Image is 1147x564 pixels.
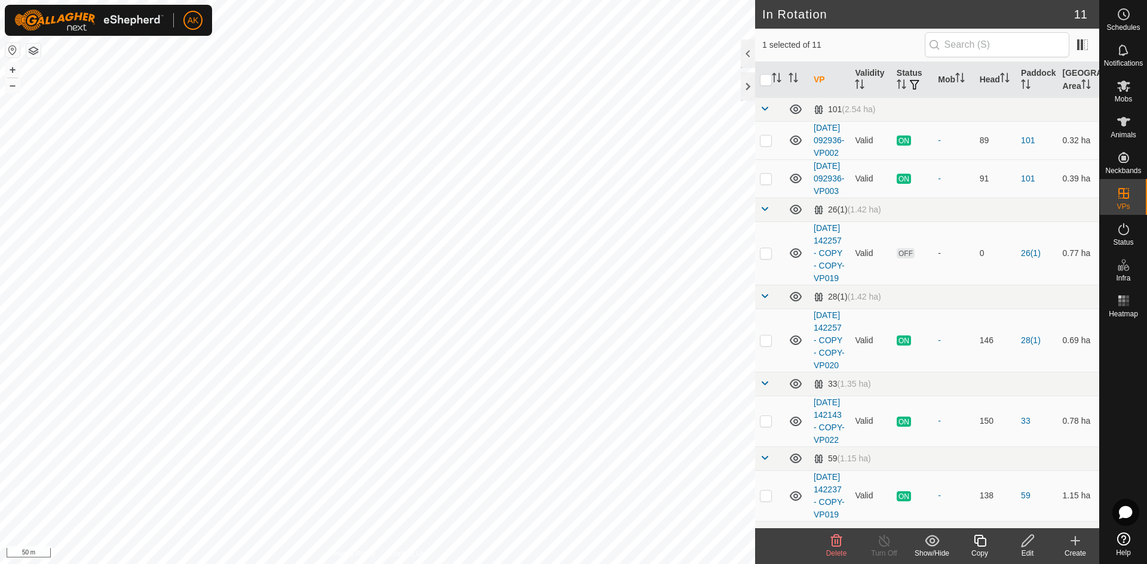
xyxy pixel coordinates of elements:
span: Infra [1116,275,1130,282]
a: Help [1100,528,1147,561]
div: - [938,334,970,347]
a: 33 [1021,416,1031,426]
p-sorticon: Activate to sort [897,81,906,91]
span: 11 [1074,5,1087,23]
td: 0.69 ha [1058,309,1099,372]
span: Animals [1111,131,1136,138]
td: Valid [850,309,891,372]
td: 0.77 ha [1058,221,1099,285]
span: Notifications [1104,60,1143,67]
div: 68 [814,528,871,538]
td: 91 [975,159,1016,198]
span: Help [1116,549,1131,556]
span: (1.35 ha) [838,379,871,389]
a: [DATE] 142257 - COPY - COPY-VP019 [814,223,845,283]
td: 146 [975,309,1016,372]
div: Turn Off [860,548,908,559]
td: Valid [850,159,891,198]
div: 28(1) [814,292,881,302]
span: (1.42 ha) [848,292,881,301]
h2: In Rotation [762,7,1074,21]
a: [DATE] 142143 - COPY-VP022 [814,397,845,445]
th: [GEOGRAPHIC_DATA] Area [1058,62,1099,98]
a: 26(1) [1021,248,1041,258]
span: Heatmap [1109,310,1138,318]
img: Gallagher Logo [14,10,164,31]
button: – [5,78,20,93]
span: Mobs [1115,95,1132,103]
td: Valid [850,121,891,159]
div: Copy [956,548,1004,559]
th: Paddock [1016,62,1057,98]
span: ON [897,417,911,427]
span: ON [897,135,911,146]
p-sorticon: Activate to sort [955,75,965,84]
span: VPs [1117,203,1130,210]
button: + [5,63,20,77]
a: [DATE] 092936-VP003 [814,161,844,196]
td: Valid [850,470,891,521]
span: (2.54 ha) [842,104,875,114]
th: Mob [933,62,974,98]
p-sorticon: Activate to sort [1000,75,1010,84]
span: (3.04 ha) [838,528,871,538]
button: Reset Map [5,43,20,57]
span: ON [897,174,911,184]
span: (1.42 ha) [848,205,881,214]
span: (1.15 ha) [838,454,871,463]
span: ON [897,491,911,501]
a: 28(1) [1021,335,1041,345]
span: 1 selected of 11 [762,39,925,51]
div: 26(1) [814,205,881,215]
p-sorticon: Activate to sort [855,81,864,91]
td: 0 [975,221,1016,285]
span: OFF [897,248,915,258]
span: AK [188,14,199,27]
a: [DATE] 142257 - COPY - COPY-VP020 [814,310,845,370]
td: Valid [850,221,891,285]
span: Delete [826,549,847,557]
div: - [938,489,970,502]
div: 101 [814,104,875,115]
p-sorticon: Activate to sort [1081,81,1091,91]
span: Status [1113,239,1133,246]
div: - [938,247,970,260]
div: Edit [1004,548,1051,559]
p-sorticon: Activate to sort [1021,81,1031,91]
td: 138 [975,470,1016,521]
button: Map Layers [26,44,41,58]
a: [DATE] 092936-VP002 [814,123,844,158]
input: Search (S) [925,32,1069,57]
a: 101 [1021,135,1035,145]
a: 101 [1021,174,1035,183]
th: Status [892,62,933,98]
div: - [938,134,970,147]
td: 1.15 ha [1058,470,1099,521]
div: - [938,415,970,427]
td: 0.32 ha [1058,121,1099,159]
div: 33 [814,379,871,389]
a: [DATE] 142237 - COPY-VP019 [814,472,845,519]
a: Privacy Policy [330,548,375,559]
div: Create [1051,548,1099,559]
div: Show/Hide [908,548,956,559]
td: 0.39 ha [1058,159,1099,198]
th: Head [975,62,1016,98]
a: 59 [1021,491,1031,500]
td: 150 [975,396,1016,446]
th: VP [809,62,850,98]
span: Neckbands [1105,167,1141,174]
td: 89 [975,121,1016,159]
th: Validity [850,62,891,98]
div: 59 [814,454,871,464]
td: 0.78 ha [1058,396,1099,446]
p-sorticon: Activate to sort [789,75,798,84]
a: Contact Us [390,548,425,559]
p-sorticon: Activate to sort [772,75,781,84]
div: - [938,172,970,185]
span: Schedules [1106,24,1140,31]
span: ON [897,335,911,346]
td: Valid [850,396,891,446]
